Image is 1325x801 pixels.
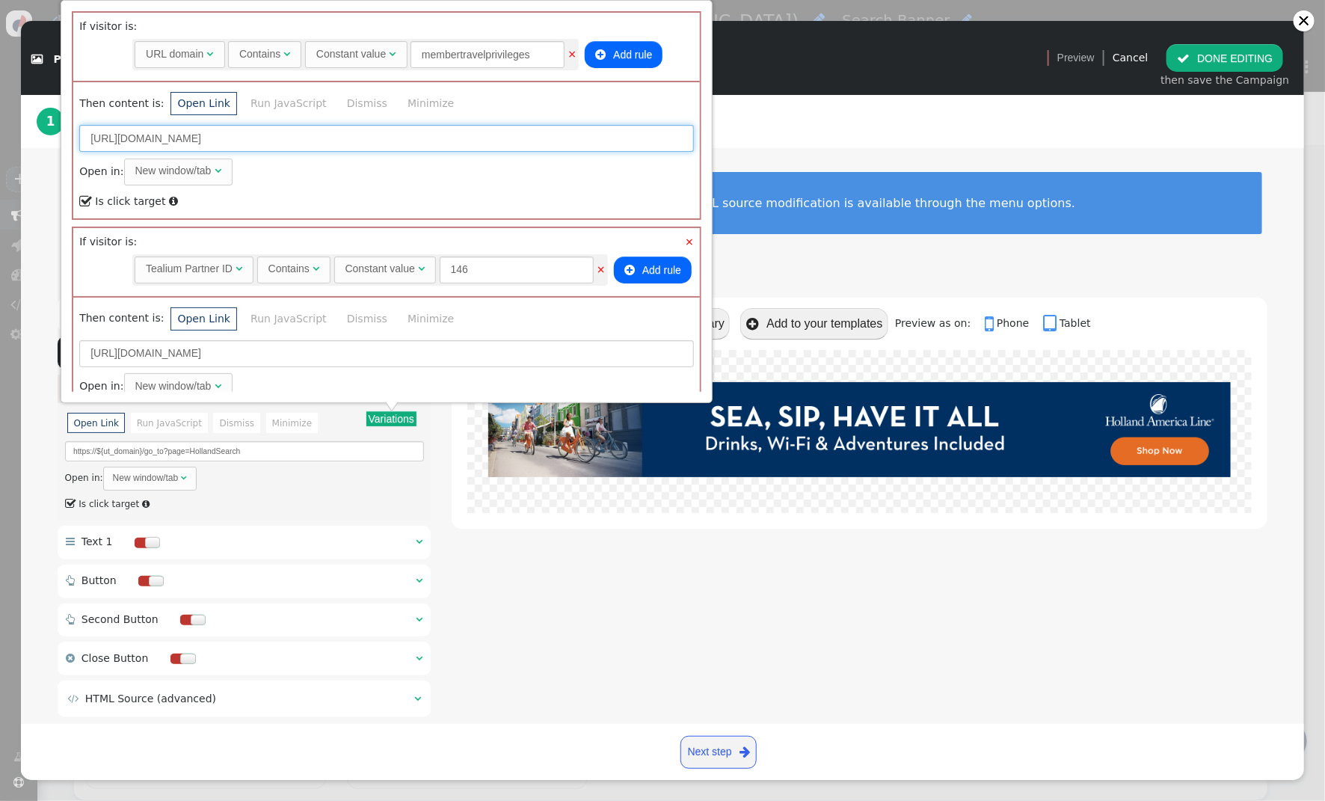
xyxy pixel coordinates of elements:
div: Tealium Partner ID [146,261,233,277]
span:  [418,263,425,274]
span:  [236,263,242,274]
li: Minimize [401,92,461,115]
li: Minimize [266,413,319,433]
span:  [416,536,422,547]
span:  [142,500,150,509]
label: Is click target [65,499,140,509]
span: Preview [1057,50,1095,66]
button: Add to your templates [740,308,888,339]
span:  [416,575,422,586]
div: Constant value [316,46,386,62]
button: Add rule [614,257,692,283]
span: Second Button [82,613,159,625]
a: Cancel [1113,52,1148,64]
span: Close Button [82,652,148,664]
span:  [1177,52,1190,64]
div: Then content is: [73,81,701,218]
div: Then content is: [73,296,701,434]
div: Open in: [65,467,424,490]
button: Variations [366,411,416,426]
a: 1 Design Your Banner or Popup · · · [37,95,282,148]
span:  [66,653,75,663]
span: Popup, Banner & HTML Builder: [54,53,241,65]
div: New window/tab [135,163,212,179]
span:  [740,743,750,761]
button: DONE EDITING [1166,44,1283,71]
span:  [66,536,75,547]
span:  [31,54,43,64]
li: Run JavaScript [244,92,333,115]
label: Is click target [79,195,165,207]
li: Minimize [401,307,461,331]
span: Preview as on: [895,317,981,329]
input: Link URL [79,340,694,367]
li: Open Link [170,307,237,331]
span: Text 1 [82,535,113,547]
div: New window/tab [113,471,179,485]
div: New window/tab [135,378,212,394]
button: Add rule [585,41,662,68]
li: Run JavaScript [131,413,209,433]
span:  [313,263,319,274]
a: × [597,263,606,275]
span:  [181,473,187,482]
span:  [390,49,396,59]
b: 1 [46,114,55,129]
span:  [65,495,77,512]
span:  [283,49,290,59]
li: Open Link [170,92,237,115]
span:  [1043,313,1060,334]
li: Dismiss [213,413,260,433]
input: Link URL [65,441,424,461]
span:  [746,317,758,331]
a: Preview [1057,44,1095,71]
a: Tablet [1043,317,1091,329]
span:  [595,49,606,61]
li: Dismiss [339,92,394,115]
span:  [207,49,214,59]
a: Next step [680,736,757,769]
span:  [66,575,75,586]
span:  [624,264,635,276]
input: Link URL [79,125,694,152]
span: HTML Source (advanced) [85,693,216,705]
span: Button [82,574,117,586]
div: Contains [268,261,310,277]
a: Phone [985,317,1040,329]
span:  [67,693,79,704]
span:  [416,653,422,663]
span:  [215,165,221,176]
li: Run JavaScript [244,307,333,331]
div: Constant value [345,261,415,277]
span:  [66,614,75,624]
div: Open in: [79,159,694,185]
div: Contains [239,46,280,62]
span:  [985,313,997,334]
div: then save the Campaign [1160,73,1289,88]
span:  [169,196,178,206]
div: If visitor is: [73,13,701,81]
div: If visitor is: [73,228,701,296]
span:  [215,381,221,391]
li: Dismiss [339,307,394,331]
a: × [685,234,694,250]
span:  [79,191,93,212]
li: Open Link [67,413,125,433]
div: URL domain [146,46,203,62]
a: × [568,48,577,60]
span:  [414,693,421,704]
span:  [416,614,422,624]
div: Open in: [79,373,694,400]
